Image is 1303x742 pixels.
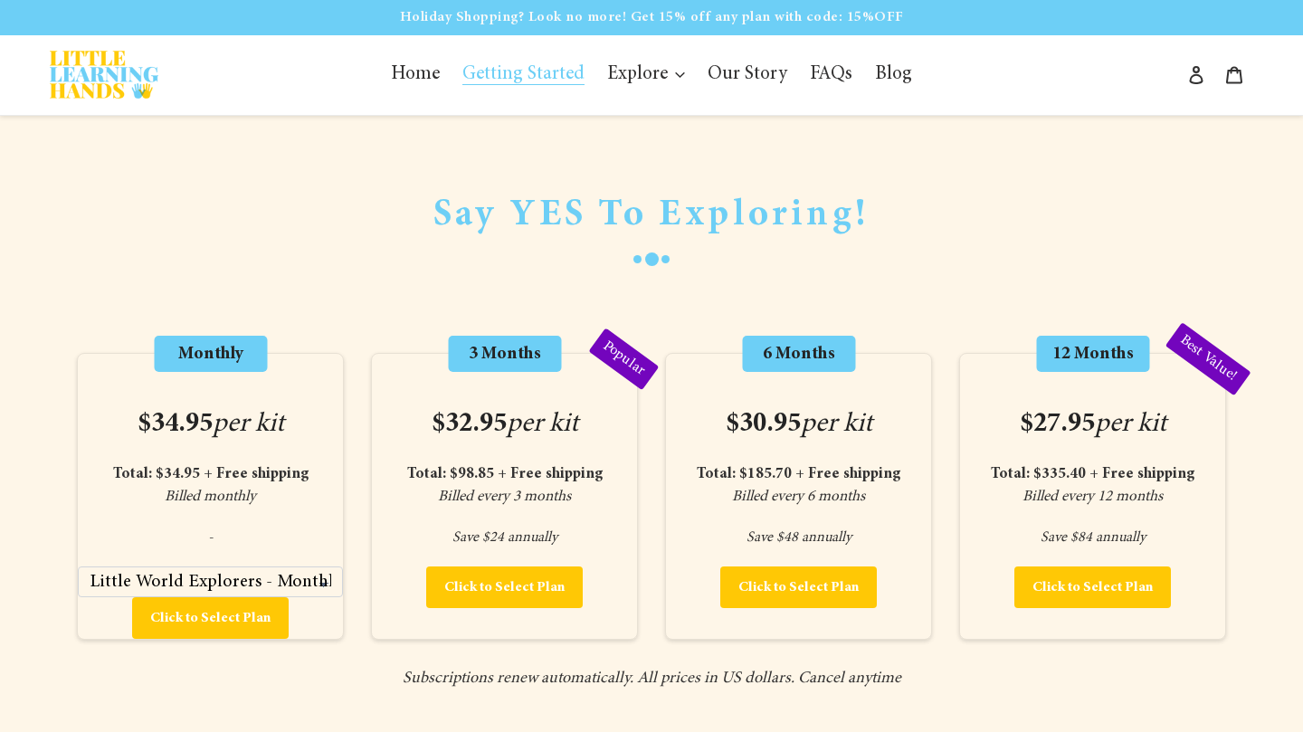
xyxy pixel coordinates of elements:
[607,65,668,85] span: Explore
[801,411,872,438] span: per kit
[433,193,870,238] span: Say YES To Exploring!
[453,58,594,92] a: Getting Started
[598,58,694,92] button: Explore
[507,411,578,438] span: per kit
[138,408,284,441] span: $34.95
[1036,336,1149,372] span: 12 Months
[391,65,440,85] span: Home
[213,411,284,438] span: per kit
[588,328,659,390] span: Popular
[875,65,912,85] span: Blog
[165,490,256,505] span: Billed monthly
[697,467,900,482] strong: Total: $185.70 + Free shipping
[462,65,585,85] span: Getting Started
[801,58,861,92] a: FAQs
[448,336,561,372] span: 3 Months
[866,58,921,92] a: Blog
[726,408,872,441] span: $30.95
[132,597,289,639] button: Click to Select Plan
[50,51,158,99] img: Little Learning Hands
[1032,580,1153,595] span: Click to Select Plan
[432,408,578,441] span: $32.95
[960,527,1225,548] span: Save $84 annually
[1014,566,1171,608] button: Click to Select Plan
[78,527,343,548] span: -
[77,667,1226,691] span: Subscriptions renew automatically. All prices in US dollars. Cancel anytime
[372,527,637,548] span: Save $24 annually
[1165,322,1251,395] span: Best Value!
[150,611,271,625] span: Click to Select Plan
[742,336,855,372] span: 6 Months
[720,566,877,608] button: Click to Select Plan
[1020,408,1166,441] span: $27.95
[382,58,449,92] a: Home
[113,467,309,482] span: Total: $34.95 + Free shipping
[426,566,583,608] button: Click to Select Plan
[1095,411,1166,438] span: per kit
[438,490,571,505] i: Billed every 3 months
[1022,490,1163,505] i: Billed every 12 months
[708,65,787,85] span: Our Story
[732,490,865,505] i: Billed every 6 months
[444,580,565,595] span: Click to Select Plan
[991,467,1194,482] strong: Total: $335.40 + Free shipping
[699,58,796,92] a: Our Story
[666,527,931,548] span: Save $48 annually
[2,2,1301,33] p: Holiday Shopping? Look no more! Get 15% off any plan with code: 15%OFF
[154,336,267,372] span: Monthly
[738,580,859,595] span: Click to Select Plan
[810,65,852,85] span: FAQs
[407,467,603,482] strong: Total: $98.85 + Free shipping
